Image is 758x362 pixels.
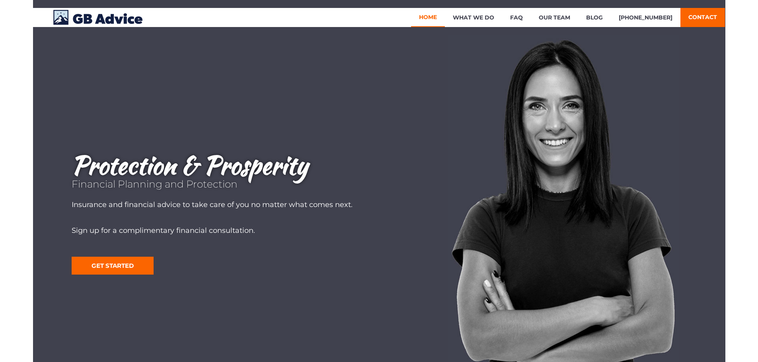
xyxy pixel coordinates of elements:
[411,8,445,27] a: Home
[578,8,611,27] a: Blog
[72,178,400,191] h3: Financial Planning and Protection
[72,257,154,275] a: Get Started
[92,263,134,269] span: Get Started
[445,8,502,27] a: What We Do
[680,8,725,27] a: Contact
[531,8,578,27] a: Our Team
[72,153,400,178] h2: Protection & Prosperity
[72,198,353,237] p: Insurance and financial advice to take care of you no matter what comes next. Sign up for a compl...
[502,8,531,27] a: FAQ
[611,8,680,27] a: [PHONE_NUMBER]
